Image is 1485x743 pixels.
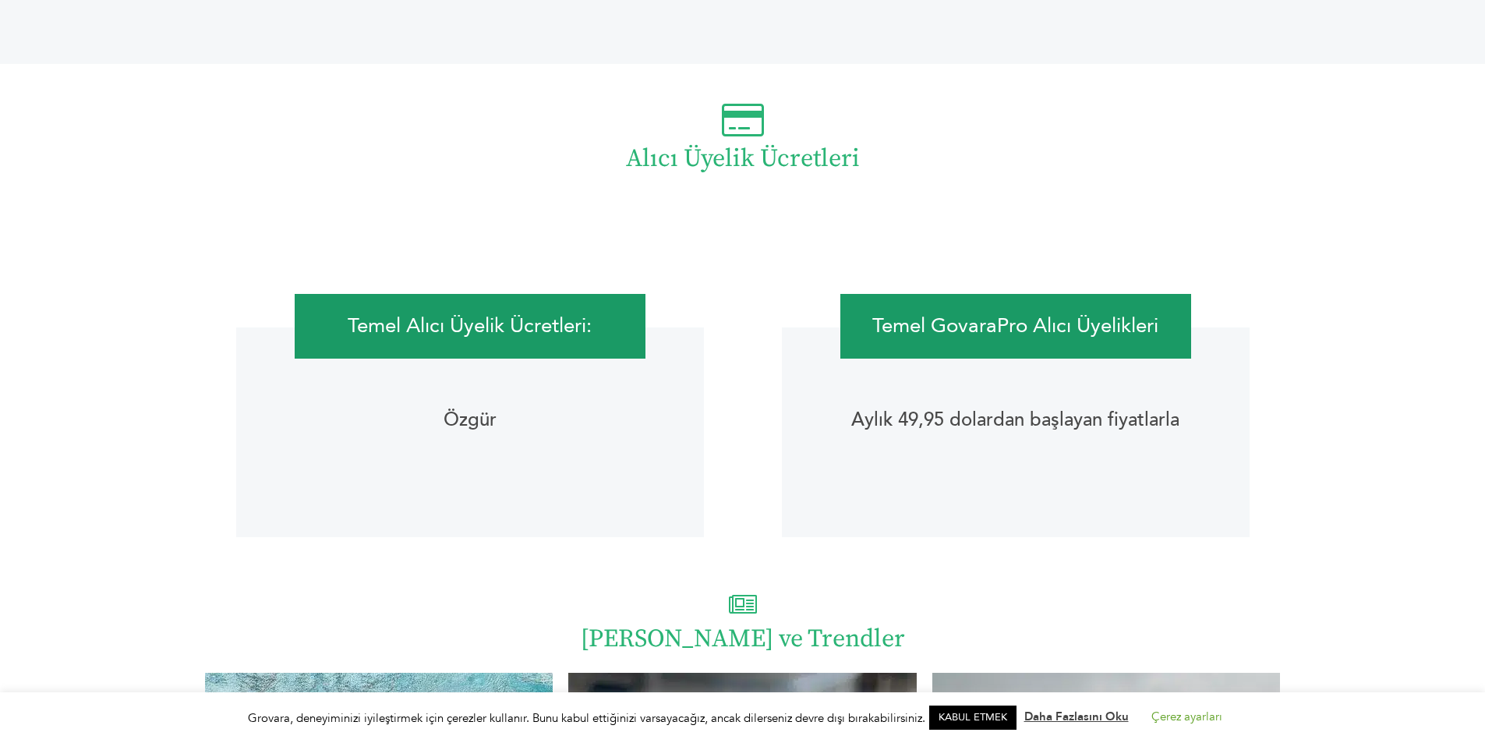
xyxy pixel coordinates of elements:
[939,710,1007,724] font: KABUL ETMEK
[851,407,1179,433] font: Aylık 49,95 dolardan başlayan fiyatlarla
[872,312,1158,340] font: Temel GovaraPro Alıcı Üyelikleri
[581,623,905,654] font: [PERSON_NAME] ve Trendler
[626,143,860,175] font: Alıcı Üyelik Ücretleri
[444,407,497,433] font: Özgür
[248,710,925,726] font: Grovara, deneyiminizi iyileştirmek için çerezler kullanır. Bunu kabul ettiğinizi varsayacağız, an...
[929,706,1017,730] a: KABUL ETMEK
[1024,709,1129,724] a: Daha Fazlasını Oku
[1151,709,1222,724] a: Çerez ayarları
[348,312,592,340] font: Temel Alıcı Üyelik Ücretleri:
